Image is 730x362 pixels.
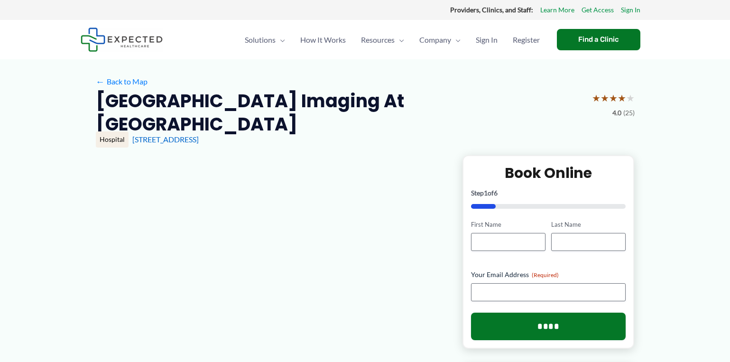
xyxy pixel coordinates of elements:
a: CompanyMenu Toggle [412,23,468,56]
h2: Book Online [471,164,626,182]
a: Find a Clinic [557,29,640,50]
span: 6 [494,189,498,197]
label: First Name [471,220,545,229]
span: (Required) [532,271,559,278]
span: Register [513,23,540,56]
p: Step of [471,190,626,196]
span: 1 [484,189,488,197]
a: Learn More [540,4,574,16]
strong: Providers, Clinics, and Staff: [450,6,533,14]
h2: [GEOGRAPHIC_DATA] Imaging at [GEOGRAPHIC_DATA] [96,89,584,136]
span: Menu Toggle [395,23,404,56]
span: ★ [618,89,626,107]
label: Your Email Address [471,270,626,279]
span: 4.0 [612,107,621,119]
span: Sign In [476,23,498,56]
span: ★ [626,89,635,107]
span: Solutions [245,23,276,56]
a: ←Back to Map [96,74,148,89]
span: Resources [361,23,395,56]
a: Register [505,23,547,56]
span: ★ [609,89,618,107]
a: How It Works [293,23,353,56]
span: ★ [592,89,601,107]
a: SolutionsMenu Toggle [237,23,293,56]
span: Menu Toggle [451,23,461,56]
img: Expected Healthcare Logo - side, dark font, small [81,28,163,52]
a: Get Access [582,4,614,16]
span: ★ [601,89,609,107]
a: Sign In [621,4,640,16]
div: Hospital [96,131,129,148]
span: Company [419,23,451,56]
span: (25) [623,107,635,119]
span: How It Works [300,23,346,56]
a: [STREET_ADDRESS] [132,135,199,144]
label: Last Name [551,220,626,229]
a: ResourcesMenu Toggle [353,23,412,56]
span: Menu Toggle [276,23,285,56]
a: Sign In [468,23,505,56]
nav: Primary Site Navigation [237,23,547,56]
span: ← [96,77,105,86]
